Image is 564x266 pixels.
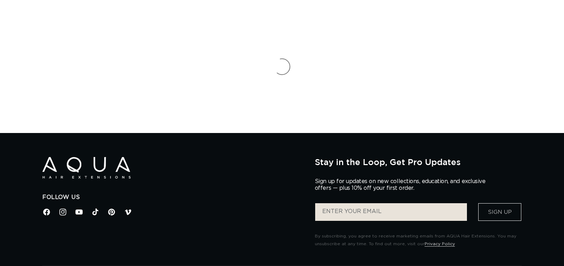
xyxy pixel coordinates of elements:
img: Aqua Hair Extensions [42,157,131,179]
input: ENTER YOUR EMAIL [315,203,467,221]
h2: Stay in the Loop, Get Pro Updates [315,157,522,167]
a: Privacy Policy [425,242,455,246]
p: By subscribing, you agree to receive marketing emails from AQUA Hair Extensions. You may unsubscr... [315,232,522,248]
p: Sign up for updates on new collections, education, and exclusive offers — plus 10% off your first... [315,178,491,192]
h2: Follow Us [42,194,304,201]
button: Sign Up [478,203,521,221]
